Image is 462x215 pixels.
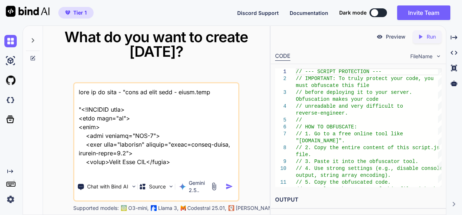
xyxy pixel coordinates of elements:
p: Gemini 2.5.. [189,179,207,194]
div: 3 [275,89,286,96]
img: GPT-4 [121,205,127,211]
span: // 1. Go to a free online tool like [296,131,403,137]
div: 10 [275,165,286,172]
img: Gemini 2.5 Pro [179,183,186,190]
span: must obfuscate this file [296,83,369,88]
span: // 5. Copy the obfuscated code. [296,179,391,185]
div: 4 [275,103,286,110]
div: 1 [275,68,286,75]
span: // [296,117,302,123]
span: // HOW TO OBFUSCATE: [296,124,357,130]
div: 6 [275,124,286,131]
div: 9 [275,158,286,165]
span: output, string array encoding). [296,172,391,178]
span: // before deploying it to your server. [296,89,412,95]
button: Invite Team [397,5,450,20]
p: Source [149,183,166,190]
button: premiumTier 1 [58,7,94,19]
img: Bind AI [6,6,50,17]
span: Obfuscation makes your code [296,96,379,102]
p: [PERSON_NAME] 3.7 Sonnet, [236,204,306,212]
h2: OUTPUT [271,191,446,208]
p: Codestral 25.01, [187,204,226,212]
img: settings [4,193,17,206]
span: Tier 1 [73,9,87,16]
div: 11 [275,179,286,186]
img: githubLight [4,74,17,87]
span: file. [296,152,311,158]
div: 2 [275,75,286,82]
img: attachment [210,182,218,191]
div: 7 [275,131,286,138]
span: Dark mode [339,9,367,16]
p: Preview [386,33,406,40]
p: Supported models: [73,204,119,212]
span: // 2. Copy the entire content of this script.js [296,145,440,151]
img: Llama2 [151,205,157,211]
img: icon [226,183,233,190]
img: chat [4,35,17,47]
p: Run [427,33,436,40]
img: preview [376,33,383,40]
img: premium [65,11,70,15]
div: 12 [275,186,286,193]
span: FileName [410,53,432,60]
img: claude [228,205,234,211]
span: Discord Support [237,10,279,16]
img: ai-studio [4,55,17,67]
textarea: lore ip do sita - "cons ad elit sedd - eiusm.temp "<!INCIDID utla> <etdo magn="al"> <enim> <admi ... [74,83,238,174]
img: Mistral-AI [181,206,186,211]
span: Documentation [290,10,328,16]
span: // unreadable and very difficult to [296,103,403,109]
img: darkCloudIdeIcon [4,94,17,106]
button: Discord Support [237,9,279,17]
p: Chat with Bind AI [87,183,128,190]
span: // 6. Replace the content of this file with the [296,186,440,192]
p: Llama 3, [158,204,179,212]
div: 5 [275,117,286,124]
span: // --- SCRIPT PROTECTION --- [296,69,381,75]
span: reverse-engineer. [296,110,348,116]
div: 8 [275,144,286,151]
img: Pick Models [168,183,174,190]
span: // 4. Use strong settings (e.g., disable console [296,166,443,171]
span: // 3. Paste it into the obfuscator tool. [296,159,418,164]
img: Pick Tools [130,183,137,190]
p: O3-mini, [128,204,149,212]
button: Documentation [290,9,328,17]
div: CODE [275,52,290,61]
span: // IMPORTANT: To truly protect your code, you [296,76,434,81]
span: "[DOMAIN_NAME]". [296,138,345,144]
img: chevron down [435,53,442,59]
span: What do you want to create [DATE]? [64,28,248,60]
